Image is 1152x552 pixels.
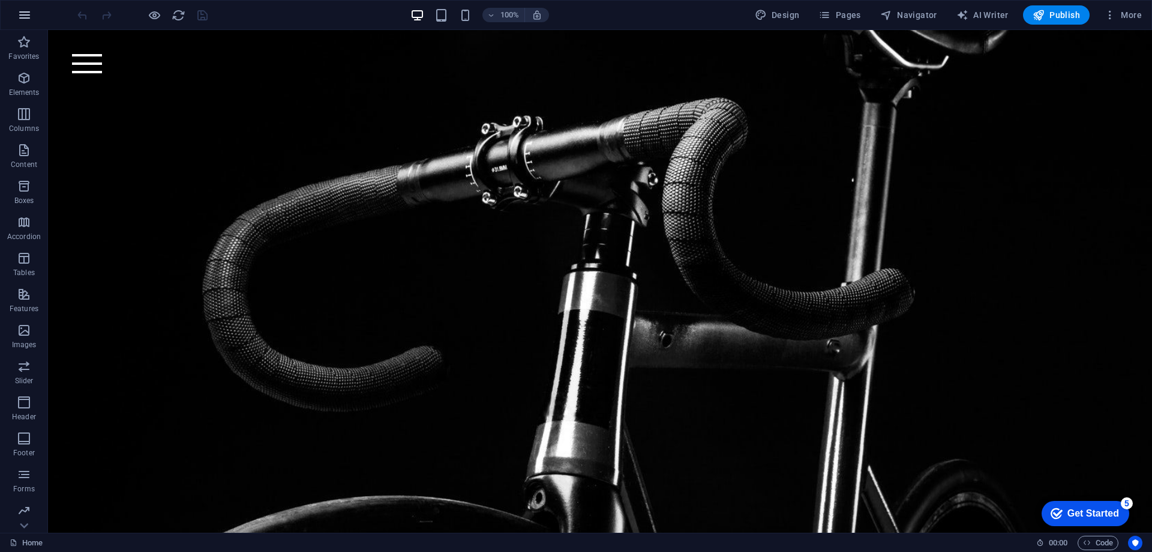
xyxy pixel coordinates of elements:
p: Boxes [14,196,34,205]
p: Elements [9,88,40,97]
div: 5 [89,2,101,14]
a: Click to cancel selection. Double-click to open Pages [10,536,43,550]
p: Forms [13,484,35,494]
p: Header [12,412,36,422]
p: Favorites [8,52,39,61]
p: Columns [9,124,39,133]
button: Design [750,5,805,25]
h6: Session time [1036,536,1068,550]
span: Code [1083,536,1113,550]
button: reload [171,8,185,22]
span: 00 00 [1049,536,1067,550]
h6: 100% [500,8,520,22]
p: Images [12,340,37,350]
button: Code [1078,536,1118,550]
span: Publish [1033,9,1080,21]
div: Get Started 5 items remaining, 0% complete [10,6,97,31]
p: Features [10,304,38,314]
div: Get Started [35,13,87,24]
button: Usercentrics [1128,536,1142,550]
p: Tables [13,268,35,278]
p: Slider [15,376,34,386]
button: Publish [1023,5,1090,25]
p: Accordion [7,232,41,241]
span: Pages [818,9,860,21]
span: AI Writer [956,9,1009,21]
button: Click here to leave preview mode and continue editing [147,8,161,22]
button: 100% [482,8,525,22]
button: AI Writer [952,5,1013,25]
p: Content [11,160,37,169]
div: Design (Ctrl+Alt+Y) [750,5,805,25]
button: Pages [814,5,865,25]
button: More [1099,5,1147,25]
span: Design [755,9,800,21]
span: : [1057,538,1059,547]
span: Navigator [880,9,937,21]
button: Navigator [875,5,942,25]
p: Footer [13,448,35,458]
i: Reload page [172,8,185,22]
span: More [1104,9,1142,21]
